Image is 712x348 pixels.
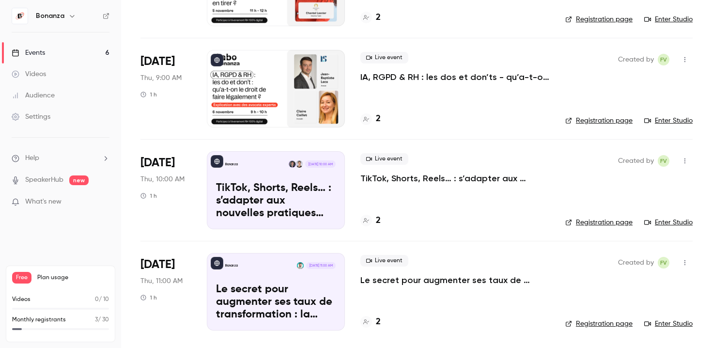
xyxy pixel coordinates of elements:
[296,160,303,167] img: Adeline Hascoet
[618,54,654,65] span: Created by
[565,116,633,126] a: Registration page
[360,316,381,329] a: 2
[360,214,381,227] a: 2
[95,297,99,302] span: 0
[565,15,633,24] a: Registration page
[12,48,45,58] div: Events
[12,316,66,324] p: Monthly registrants
[565,218,633,227] a: Registration page
[216,284,336,321] p: Le secret pour augmenter ses taux de transformation : la relation RH x Manager
[658,155,669,167] span: Fabio Vilarinho
[216,182,336,220] p: TikTok, Shorts, Reels… : s’adapter aux nouvelles pratiques pour recruter & attirer
[660,54,667,65] span: FV
[618,155,654,167] span: Created by
[376,11,381,24] h4: 2
[25,175,63,185] a: SpeakerHub
[360,71,550,83] a: IA, RGPD & RH : les dos et don’ts - qu’a-t-on le droit de faire légalement ?
[360,11,381,24] a: 2
[376,214,381,227] h4: 2
[95,316,109,324] p: / 30
[140,73,182,83] span: Thu, 9:00 AM
[376,316,381,329] h4: 2
[305,160,335,167] span: [DATE] 10:00 AM
[140,294,157,301] div: 1 h
[25,197,62,207] span: What's new
[660,257,667,269] span: FV
[658,54,669,65] span: Fabio Vilarinho
[69,175,89,185] span: new
[140,257,175,272] span: [DATE]
[140,91,157,98] div: 1 h
[140,54,175,69] span: [DATE]
[225,263,238,268] p: Bonanza
[618,257,654,269] span: Created by
[225,162,238,167] p: Bonanza
[658,257,669,269] span: Fabio Vilarinho
[12,153,109,163] li: help-dropdown-opener
[95,295,109,304] p: / 10
[376,112,381,126] h4: 2
[12,295,31,304] p: Videos
[644,218,693,227] a: Enter Studio
[36,11,64,21] h6: Bonanza
[140,253,191,331] div: Nov 6 Thu, 11:00 AM (Europe/Paris)
[98,198,109,206] iframe: Noticeable Trigger
[140,276,183,286] span: Thu, 11:00 AM
[360,173,550,184] a: TikTok, Shorts, Reels… : s’adapter aux nouvelles pratiques pour recruter & attirer
[12,112,50,122] div: Settings
[95,317,98,323] span: 3
[660,155,667,167] span: FV
[644,319,693,329] a: Enter Studio
[207,253,345,331] a: Le secret pour augmenter ses taux de transformation : la relation RH x ManagerBonanzaVirgil Corbu...
[360,255,408,267] span: Live event
[140,155,175,171] span: [DATE]
[140,192,157,200] div: 1 h
[207,151,345,229] a: TikTok, Shorts, Reels… : s’adapter aux nouvelles pratiques pour recruter & attirerBonanzaAdeline ...
[12,272,31,284] span: Free
[644,116,693,126] a: Enter Studio
[140,174,185,184] span: Thu, 10:00 AM
[360,153,408,165] span: Live event
[360,274,550,286] a: Le secret pour augmenter ses taux de transformation : la relation RH x Manager
[37,274,109,282] span: Plan usage
[140,151,191,229] div: Nov 6 Thu, 10:00 AM (Europe/Paris)
[289,160,295,167] img: Arthur Casimiro
[306,262,335,269] span: [DATE] 11:00 AM
[360,52,408,63] span: Live event
[25,153,39,163] span: Help
[140,50,191,127] div: Nov 6 Thu, 9:00 AM (Europe/Paris)
[644,15,693,24] a: Enter Studio
[360,112,381,126] a: 2
[12,91,55,100] div: Audience
[12,8,28,24] img: Bonanza
[565,319,633,329] a: Registration page
[297,262,304,269] img: Virgil Corbucci
[12,69,46,79] div: Videos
